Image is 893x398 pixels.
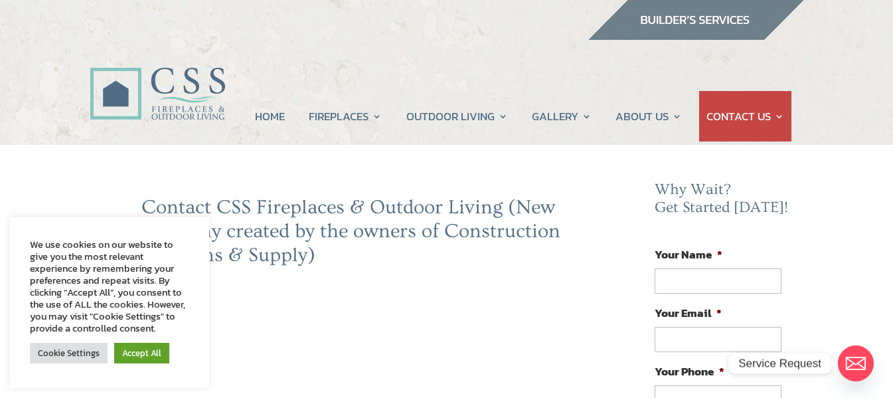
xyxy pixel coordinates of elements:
[655,306,722,320] label: Your Email
[114,343,169,363] a: Accept All
[655,364,724,379] label: Your Phone
[588,27,804,45] a: builder services construction supply
[30,343,108,363] a: Cookie Settings
[141,195,568,274] h2: Contact CSS Fireplaces & Outdoor Living (New company created by the owners of Construction Soluti...
[615,91,682,142] a: ABOUT US
[406,91,508,142] a: OUTDOOR LIVING
[655,247,722,262] label: Your Name
[655,181,791,224] h2: Why Wait? Get Started [DATE]!
[30,239,189,334] div: We use cookies on our website to give you the most relevant experience by remembering your prefer...
[706,91,784,142] a: CONTACT US
[309,91,382,142] a: FIREPLACES
[90,31,225,127] img: CSS Fireplaces & Outdoor Living (Formerly Construction Solutions & Supply)- Jacksonville Ormond B...
[838,346,874,381] a: Email
[255,91,285,142] a: HOME
[532,91,592,142] a: GALLERY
